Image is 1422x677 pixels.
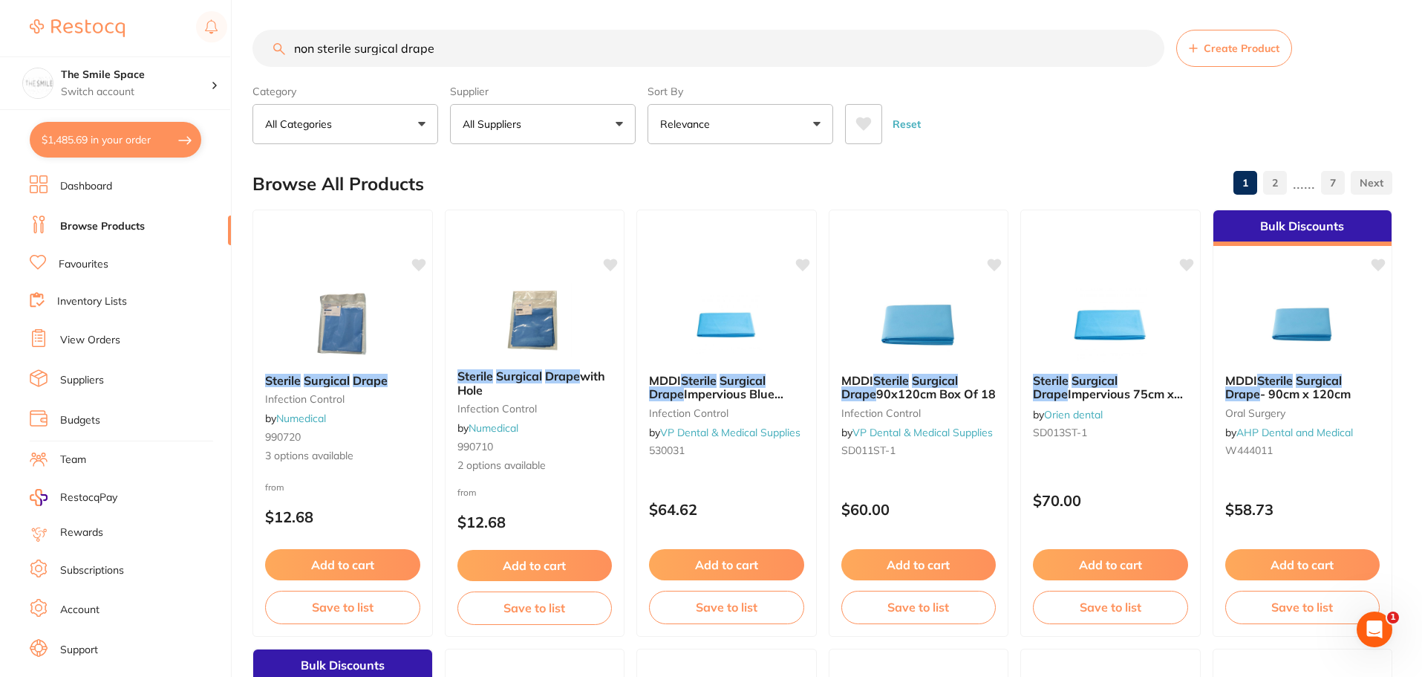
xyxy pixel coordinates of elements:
button: All Categories [252,104,438,144]
button: Add to cart [265,549,420,580]
p: $60.00 [841,501,997,518]
img: Sterile Surgical Drape Impervious 75cm x 90cm, Box of 25 [1062,288,1158,362]
em: Drape [1033,386,1068,401]
a: Team [60,453,86,467]
img: Sterile Surgical Drape [294,288,391,362]
span: 1 [1387,612,1399,623]
em: Sterile [457,369,493,383]
img: Sterile Surgical Drape with Hole [486,283,583,357]
span: SD013ST-1 [1033,426,1087,439]
img: MDDI Sterile Surgical Drape Impervious Blue 75x90cm Box Of 25 [678,288,774,362]
button: All Suppliers [450,104,636,144]
a: VP Dental & Medical Supplies [852,426,993,439]
em: Sterile [1257,373,1293,388]
a: Orien dental [1044,408,1103,421]
a: 7 [1321,168,1345,198]
span: MDDI [841,373,873,388]
a: Numedical [276,412,326,425]
b: Sterile Surgical Drape [265,374,420,387]
a: Browse Products [60,219,145,234]
button: Save to list [649,591,804,623]
button: Save to list [457,592,613,624]
button: Save to list [841,591,997,623]
img: RestocqPay [30,489,48,506]
img: MDDI Sterile Surgical Drape - 90cm x 120cm [1254,288,1351,362]
span: from [457,487,477,498]
button: Add to cart [841,549,997,580]
span: 3 options available [265,449,420,464]
span: 2 options available [457,459,613,473]
button: $1,485.69 in your order [30,122,201,158]
p: Relevance [660,117,716,132]
button: Save to list [1225,591,1380,623]
a: VP Dental & Medical Supplies [660,426,800,439]
span: SD011ST-1 [841,444,896,457]
b: MDDI Sterile Surgical Drape - 90cm x 120cm [1225,374,1380,401]
span: by [841,426,993,439]
a: RestocqPay [30,489,117,506]
em: Sterile [265,373,301,388]
img: Restocq Logo [30,19,125,37]
em: Sterile [681,373,717,388]
em: Sterile [1033,373,1069,388]
p: All Suppliers [463,117,527,132]
button: Relevance [648,104,833,144]
iframe: Intercom live chat [1357,612,1392,647]
span: RestocqPay [60,490,117,505]
a: Support [60,643,98,658]
p: Switch account [61,85,211,100]
em: Surgical [912,373,958,388]
a: Restocq Logo [30,11,125,45]
b: Sterile Surgical Drape Impervious 75cm x 90cm, Box of 25 [1033,374,1188,401]
span: 990710 [457,440,493,453]
b: Sterile Surgical Drape with Hole [457,369,613,397]
b: MDDI Sterile Surgical Drape 90x120cm Box Of 18 [841,374,997,401]
p: $70.00 [1033,492,1188,509]
span: by [1033,408,1103,421]
label: Category [252,85,438,98]
a: Inventory Lists [57,294,127,309]
small: infection control [649,407,804,419]
label: Sort By [648,85,833,98]
span: by [649,426,800,439]
span: by [1225,426,1353,439]
h2: Browse All Products [252,174,424,195]
em: Surgical [1296,373,1342,388]
a: Numedical [469,421,518,435]
span: by [457,421,518,435]
a: 2 [1263,168,1287,198]
a: Suppliers [60,373,104,388]
button: Reset [888,104,925,144]
small: infection control [265,393,420,405]
em: Drape [649,386,684,401]
img: MDDI Sterile Surgical Drape 90x120cm Box Of 18 [870,288,967,362]
p: $58.73 [1225,501,1380,518]
a: 1 [1233,168,1257,198]
em: Drape [545,369,580,383]
span: MDDI [649,373,681,388]
label: Supplier [450,85,636,98]
span: with Hole [457,369,605,397]
span: 90x120cm Box Of 18 [876,386,996,401]
span: Create Product [1204,42,1279,54]
em: Surgical [1072,373,1118,388]
b: MDDI Sterile Surgical Drape Impervious Blue 75x90cm Box Of 25 [649,374,804,401]
button: Add to cart [1225,549,1380,580]
em: Surgical [720,373,766,388]
p: $12.68 [457,514,613,531]
p: $64.62 [649,501,804,518]
button: Add to cart [457,550,613,581]
span: 530031 [649,444,685,457]
a: Favourites [59,257,108,272]
p: ...... [1293,175,1315,192]
a: Subscriptions [60,563,124,578]
em: Sterile [873,373,909,388]
input: Search Products [252,30,1164,67]
small: oral surgery [1225,407,1380,419]
p: All Categories [265,117,338,132]
a: View Orders [60,333,120,348]
span: from [265,482,284,493]
h4: The Smile Space [61,68,211,82]
span: - 90cm x 120cm [1260,386,1351,401]
small: infection control [841,407,997,419]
